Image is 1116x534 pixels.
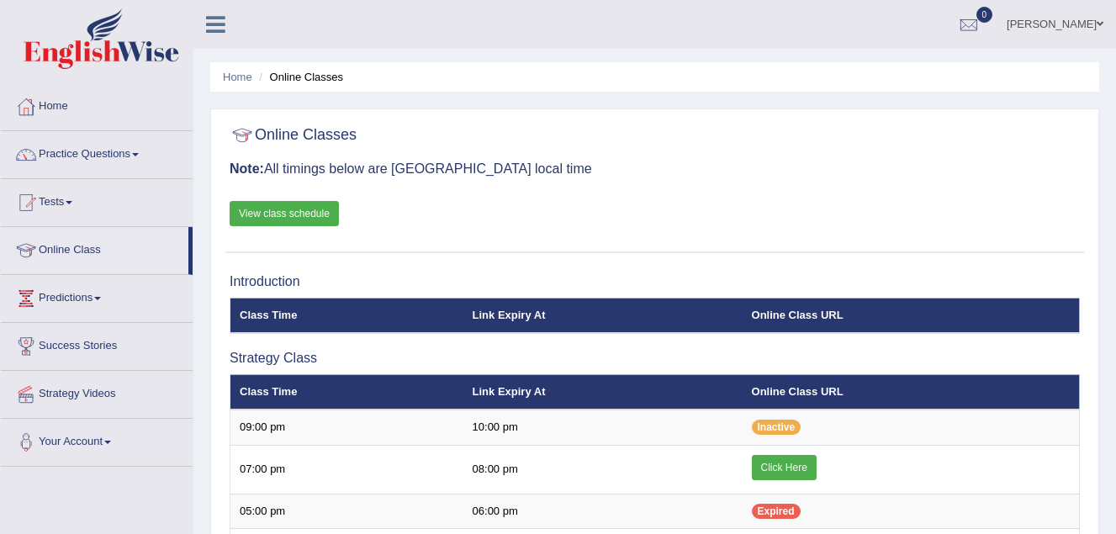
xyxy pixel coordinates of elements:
span: Inactive [752,420,801,435]
a: Practice Questions [1,131,193,173]
td: 07:00 pm [230,445,463,494]
a: Predictions [1,275,193,317]
h3: Strategy Class [230,351,1080,366]
td: 08:00 pm [463,445,743,494]
a: Your Account [1,419,193,461]
a: Tests [1,179,193,221]
span: Expired [752,504,801,519]
a: Strategy Videos [1,371,193,413]
h2: Online Classes [230,123,357,148]
b: Note: [230,161,264,176]
a: Home [223,71,252,83]
th: Link Expiry At [463,298,743,333]
a: View class schedule [230,201,339,226]
a: Online Class [1,227,188,269]
td: 10:00 pm [463,410,743,445]
h3: All timings below are [GEOGRAPHIC_DATA] local time [230,161,1080,177]
a: Click Here [752,455,817,480]
a: Home [1,83,193,125]
span: 0 [976,7,993,23]
a: Success Stories [1,323,193,365]
th: Online Class URL [743,298,1080,333]
li: Online Classes [255,69,343,85]
th: Class Time [230,298,463,333]
th: Online Class URL [743,374,1080,410]
td: 06:00 pm [463,494,743,529]
th: Class Time [230,374,463,410]
td: 09:00 pm [230,410,463,445]
td: 05:00 pm [230,494,463,529]
h3: Introduction [230,274,1080,289]
th: Link Expiry At [463,374,743,410]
